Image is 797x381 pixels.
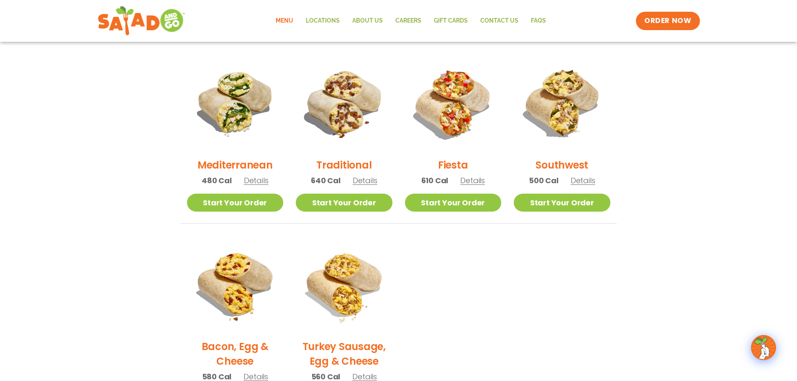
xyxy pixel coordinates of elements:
[421,175,448,186] span: 610 Cal
[514,194,610,212] a: Start Your Order
[197,158,273,172] h2: Mediterranean
[405,55,502,151] img: Product photo for Fiesta
[514,55,610,151] img: Product photo for Southwest
[269,11,552,31] nav: Menu
[636,12,700,30] a: ORDER NOW
[316,158,372,172] h2: Traditional
[474,11,525,31] a: Contact Us
[202,175,232,186] span: 480 Cal
[187,55,284,151] img: Product photo for Mediterranean Breakfast Burrito
[405,194,502,212] a: Start Your Order
[296,55,392,151] img: Product photo for Traditional
[97,4,186,38] img: new-SAG-logo-768×292
[644,16,691,26] span: ORDER NOW
[187,339,284,368] h2: Bacon, Egg & Cheese
[529,175,559,186] span: 500 Cal
[269,11,300,31] a: Menu
[244,175,269,186] span: Details
[187,194,284,212] a: Start Your Order
[389,11,428,31] a: Careers
[296,194,392,212] a: Start Your Order
[353,175,377,186] span: Details
[296,339,392,368] h2: Turkey Sausage, Egg & Cheese
[296,236,392,333] img: Product photo for Turkey Sausage, Egg & Cheese
[571,175,595,186] span: Details
[536,158,588,172] h2: Southwest
[311,175,341,186] span: 640 Cal
[438,158,468,172] h2: Fiesta
[525,11,552,31] a: FAQs
[187,236,284,333] img: Product photo for Bacon, Egg & Cheese
[460,175,485,186] span: Details
[752,336,775,359] img: wpChatIcon
[300,11,346,31] a: Locations
[428,11,474,31] a: GIFT CARDS
[346,11,389,31] a: About Us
